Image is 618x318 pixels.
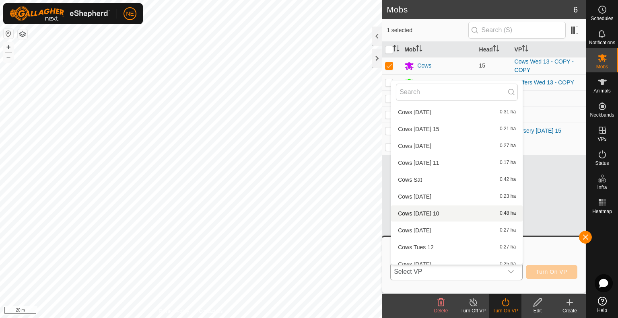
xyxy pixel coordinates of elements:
button: Map Layers [18,29,27,39]
img: Gallagher Logo [10,6,110,21]
span: Cows Sat [398,177,422,183]
span: Mobs [596,64,608,69]
span: Schedules [591,16,613,21]
li: Cows Monday 11 [391,155,523,171]
div: Turn Off VP [457,307,489,314]
span: 0.42 ha [500,177,516,183]
span: Select VP [391,264,503,280]
span: Animals [593,88,611,93]
span: 0.25 ha [500,261,516,267]
a: Contact Us [199,308,222,315]
li: Cows Friday [391,104,523,120]
button: Reset Map [4,29,13,39]
a: Nursery [DATE] 15 [515,127,561,134]
span: Infra [597,185,607,190]
span: Cows Tues 12 [398,244,434,250]
span: Cows [DATE] 10 [398,211,439,216]
span: 0.27 ha [500,244,516,250]
li: Cows Thursday [391,222,523,238]
button: + [4,42,13,52]
div: Create [554,307,586,314]
input: Search [396,84,518,101]
p-sorticon: Activate to sort [522,46,528,53]
span: 0.17 ha [500,160,516,166]
span: 0.48 ha [500,211,516,216]
span: Help [597,308,607,313]
p-sorticon: Activate to sort [493,46,499,53]
div: Cows [417,62,431,70]
span: Cows [DATE] [398,194,431,199]
a: Privacy Policy [159,308,190,315]
li: Cows Sunday 10 [391,205,523,222]
h2: Mobs [387,5,573,14]
input: Search (S) [468,22,566,39]
span: Heatmap [592,209,612,214]
span: 20 [479,79,486,86]
a: Cows Wed 13 - COPY - COPY [515,58,574,73]
div: Heifers [417,78,435,87]
span: 0.31 ha [500,109,516,115]
a: Help [586,293,618,316]
th: Mob [401,42,476,57]
span: 15 [479,62,486,69]
th: VP [511,42,586,57]
p-sorticon: Activate to sort [393,46,400,53]
li: Cows Friday 15 [391,121,523,137]
li: Cows Sat [391,172,523,188]
span: 0.21 ha [500,126,516,132]
span: Delete [434,308,448,314]
span: Cows [DATE] [398,143,431,149]
span: 0.27 ha [500,228,516,233]
span: Notifications [589,40,615,45]
span: NE [126,10,134,18]
a: Heifers Wed 13 - COPY [515,79,574,86]
span: Status [595,161,609,166]
span: 0.27 ha [500,143,516,149]
span: Cows [DATE] [398,109,431,115]
span: 6 [573,4,578,16]
span: 1 selected [387,26,468,35]
li: Cows Sunday [391,189,523,205]
button: – [4,53,13,62]
li: Cows Tues 12 [391,239,523,255]
td: - [511,90,586,107]
div: Edit [521,307,554,314]
span: Turn On VP [536,269,567,275]
div: dropdown trigger [503,264,519,280]
span: Cows [DATE] [398,261,431,267]
td: - [511,107,586,123]
div: Turn On VP [489,307,521,314]
span: Cows [DATE] 15 [398,126,439,132]
span: Cows [DATE] [398,228,431,233]
p-sorticon: Activate to sort [416,46,422,53]
span: Neckbands [590,113,614,117]
li: Cows Tuesday [391,256,523,272]
button: Turn On VP [526,265,577,279]
span: VPs [597,137,606,142]
span: Cows [DATE] 11 [398,160,439,166]
li: Cows Monday [391,138,523,154]
th: Head [476,42,511,57]
span: 0.23 ha [500,194,516,199]
td: - [511,139,586,155]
